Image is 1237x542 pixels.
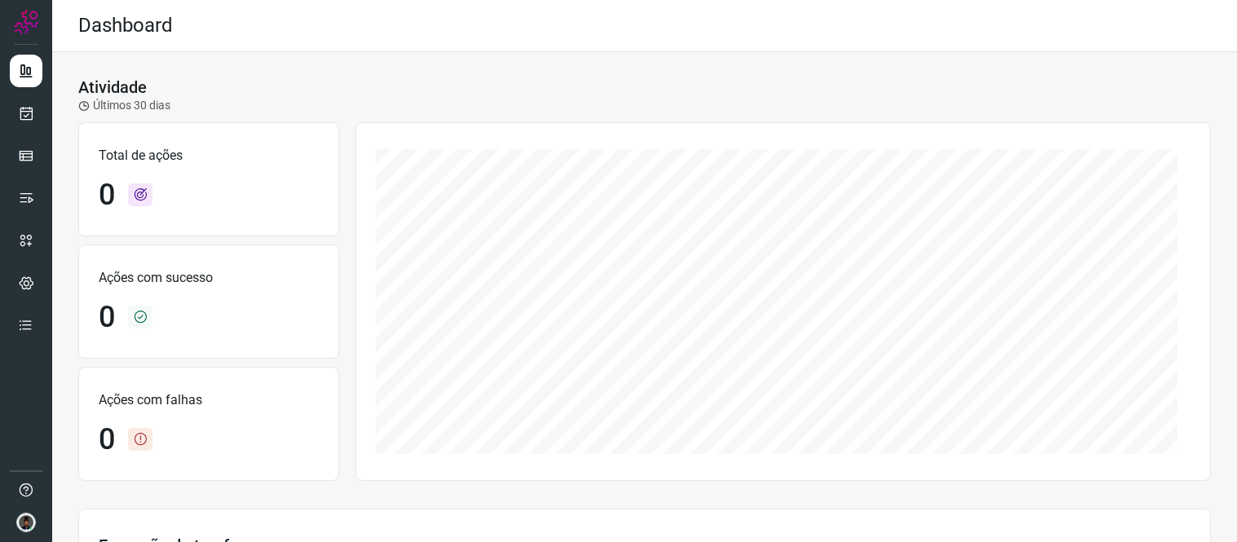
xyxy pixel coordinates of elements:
h1: 0 [99,300,115,335]
h1: 0 [99,178,115,213]
h2: Dashboard [78,14,173,37]
h3: Atividade [78,77,147,97]
h1: 0 [99,422,115,457]
img: d44150f10045ac5288e451a80f22ca79.png [16,513,36,532]
p: Ações com falhas [99,390,319,410]
p: Total de ações [99,146,319,165]
p: Ações com sucesso [99,268,319,288]
img: Logo [14,10,38,34]
p: Últimos 30 dias [78,97,170,114]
